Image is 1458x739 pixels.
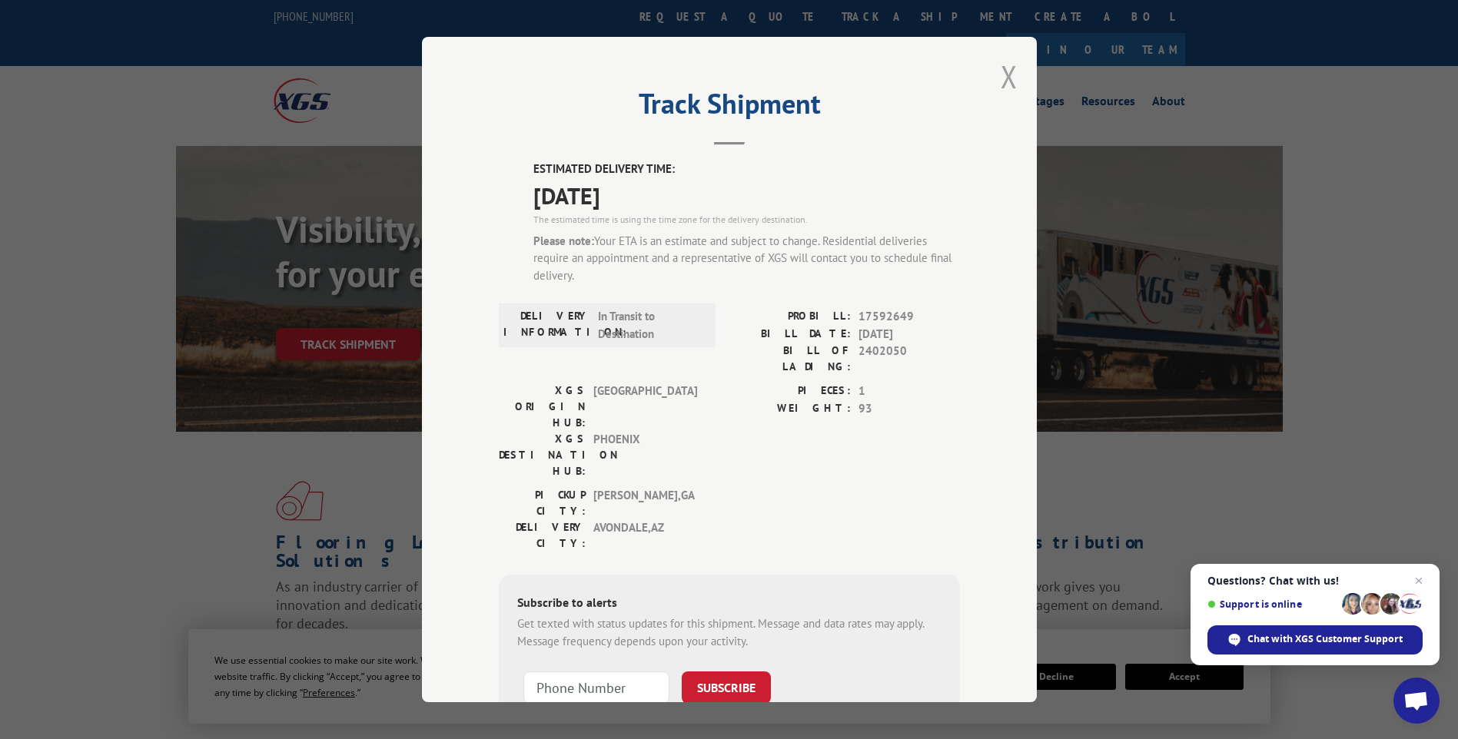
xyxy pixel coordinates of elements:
[729,308,851,326] label: PROBILL:
[593,487,697,519] span: [PERSON_NAME] , GA
[598,308,702,343] span: In Transit to Destination
[499,93,960,122] h2: Track Shipment
[729,326,851,343] label: BILL DATE:
[517,593,942,615] div: Subscribe to alerts
[499,383,586,431] label: XGS ORIGIN HUB:
[1001,56,1018,97] button: Close modal
[499,431,586,479] label: XGS DESTINATION HUB:
[682,671,771,704] button: SUBSCRIBE
[533,161,960,178] label: ESTIMATED DELIVERY TIME:
[729,383,851,400] label: PIECES:
[533,178,960,213] span: [DATE]
[517,615,942,650] div: Get texted with status updates for this shipment. Message and data rates may apply. Message frequ...
[593,431,697,479] span: PHOENIX
[533,233,960,285] div: Your ETA is an estimate and subject to change. Residential deliveries require an appointment and ...
[729,400,851,418] label: WEIGHT:
[593,519,697,552] span: AVONDALE , AZ
[533,234,594,248] strong: Please note:
[859,343,960,375] span: 2402050
[533,213,960,227] div: The estimated time is using the time zone for the delivery destination.
[499,487,586,519] label: PICKUP CITY:
[593,383,697,431] span: [GEOGRAPHIC_DATA]
[859,383,960,400] span: 1
[523,671,669,704] input: Phone Number
[499,519,586,552] label: DELIVERY CITY:
[859,326,960,343] span: [DATE]
[503,308,590,343] label: DELIVERY INFORMATION:
[1207,575,1423,587] span: Questions? Chat with us!
[1207,598,1337,610] span: Support is online
[1247,632,1403,646] span: Chat with XGS Customer Support
[859,400,960,418] span: 93
[1207,625,1423,654] span: Chat with XGS Customer Support
[859,308,960,326] span: 17592649
[729,343,851,375] label: BILL OF LADING:
[1393,678,1440,724] a: Open chat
